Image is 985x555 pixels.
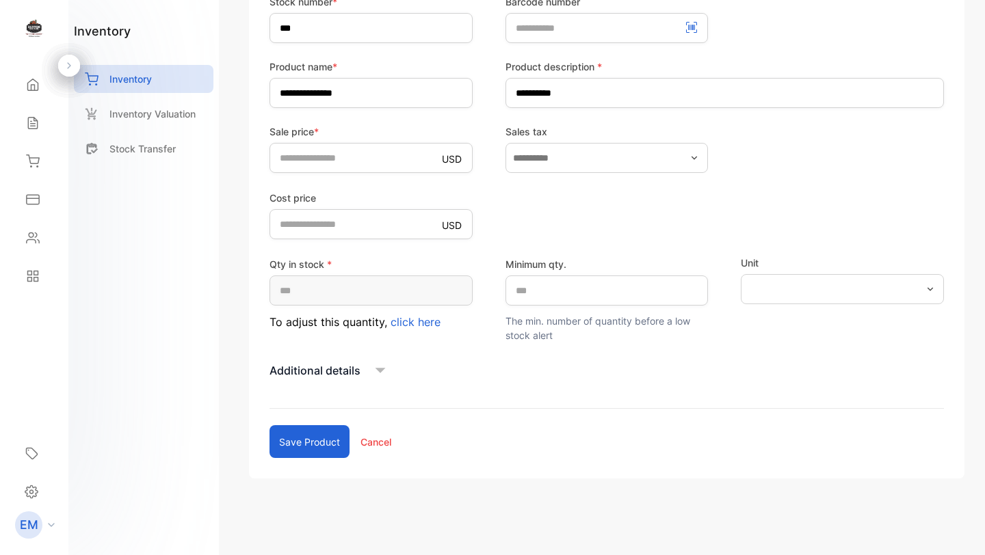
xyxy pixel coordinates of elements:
label: Product name [270,59,473,74]
label: Qty in stock [270,257,473,271]
label: Unit [741,256,944,270]
button: Open LiveChat chat widget [11,5,52,46]
p: Stock Transfer [109,141,176,156]
label: Cost price [270,191,473,205]
button: Save product [270,425,350,458]
p: USD [442,152,462,166]
img: logo [24,18,44,38]
div: New messages notification [39,2,55,18]
p: USD [442,218,462,232]
span: click here [391,315,441,329]
a: Inventory Valuation [74,100,213,128]
label: Sale price [270,124,473,139]
p: Cancel [360,435,391,449]
p: Inventory [109,72,152,86]
label: Minimum qty. [505,257,709,271]
p: EM [20,516,38,534]
a: Inventory [74,65,213,93]
h1: inventory [74,22,131,40]
label: Sales tax [505,124,709,139]
p: To adjust this quantity, [270,314,473,330]
label: Product description [505,59,944,74]
a: Stock Transfer [74,135,213,163]
p: Inventory Valuation [109,107,196,121]
p: The min. number of quantity before a low stock alert [505,314,709,342]
p: Additional details [270,362,360,379]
